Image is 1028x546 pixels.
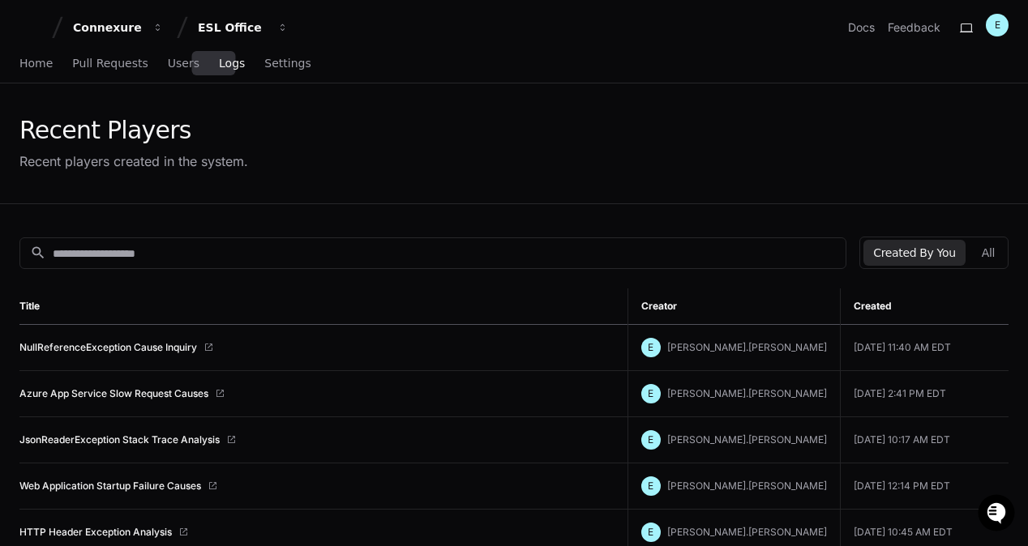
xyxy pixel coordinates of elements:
div: Start new chat [73,120,266,136]
span: Pull Requests [72,58,148,68]
span: Settings [264,58,311,68]
h1: E [648,526,653,539]
a: Users [168,45,199,83]
div: We're available if you need us! [73,136,223,149]
h1: E [648,433,653,446]
span: [PERSON_NAME].[PERSON_NAME] [667,433,827,446]
h1: E [648,387,653,400]
a: Azure App Service Slow Request Causes [19,387,208,400]
a: Web Application Startup Failure Causes [19,480,201,493]
button: See all [251,173,295,192]
span: [PERSON_NAME] [50,260,131,273]
td: [DATE] 2:41 PM EDT [840,371,1009,417]
h1: E [648,341,653,354]
mat-icon: search [30,245,46,261]
span: [PERSON_NAME].[PERSON_NAME] [667,480,827,492]
th: Created [840,288,1009,325]
img: Eduardo Gregorio [16,201,42,227]
img: 1736555170064-99ba0984-63c1-480f-8ee9-699278ef63ed [16,120,45,149]
span: • [135,260,140,273]
h1: E [648,480,653,493]
a: Settings [264,45,311,83]
button: Start new chat [276,125,295,144]
div: Welcome [16,64,295,90]
iframe: Open customer support [976,493,1020,536]
span: [PERSON_NAME].[PERSON_NAME] [667,387,827,399]
td: [DATE] 12:14 PM EDT [840,463,1009,510]
div: ESL Office [198,19,268,36]
span: Pylon [161,296,196,309]
span: [DATE] [143,260,177,273]
span: Home [19,58,53,68]
span: • [135,216,140,229]
button: Created By You [863,240,965,266]
button: Feedback [888,19,940,36]
a: Logs [219,45,245,83]
img: PlayerZero [16,15,49,48]
th: Creator [628,288,840,325]
span: [PERSON_NAME].[PERSON_NAME] [667,341,827,353]
img: Eduardo Gregorio [16,245,42,271]
a: Docs [848,19,875,36]
a: Powered byPylon [114,296,196,309]
span: Users [168,58,199,68]
img: 7521149027303_d2c55a7ec3fe4098c2f6_72.png [34,120,63,149]
td: [DATE] 10:17 AM EDT [840,417,1009,463]
div: Past conversations [16,176,104,189]
a: JsonReaderException Stack Trace Analysis [19,433,220,446]
span: Logs [219,58,245,68]
a: NullReferenceException Cause Inquiry [19,341,197,354]
a: Pull Requests [72,45,148,83]
span: [PERSON_NAME].[PERSON_NAME] [667,526,827,538]
button: All [972,240,1004,266]
button: ESL Office [191,13,295,42]
div: Recent Players [19,116,248,145]
a: HTTP Header Exception Analysis [19,526,172,539]
span: [PERSON_NAME] [50,216,131,229]
span: [DATE] [143,216,177,229]
div: Recent players created in the system. [19,151,248,171]
button: E [986,14,1009,36]
button: Connexure [66,13,170,42]
div: Connexure [73,19,143,36]
td: [DATE] 11:40 AM EDT [840,325,1009,371]
th: Title [19,288,628,325]
a: Home [19,45,53,83]
h1: E [995,19,1000,32]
